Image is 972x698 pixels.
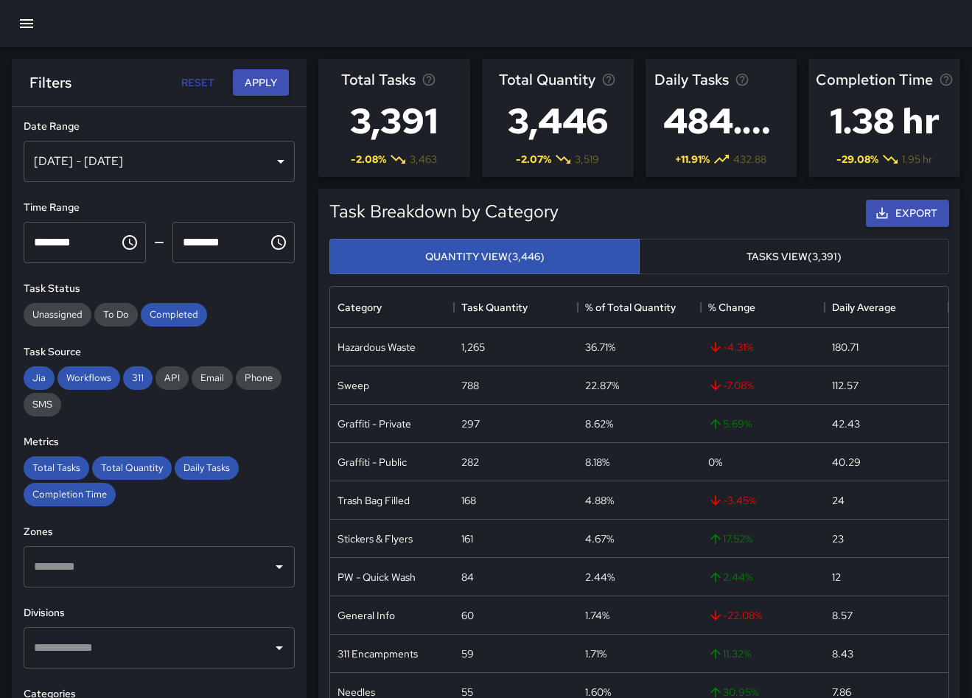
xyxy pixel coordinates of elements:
span: -3.45 % [708,493,756,508]
div: Total Tasks [24,456,89,480]
span: -2.08 % [351,152,386,167]
h3: 1.38 hr [816,91,954,150]
div: 788 [461,378,479,393]
h3: 3,391 [341,91,447,150]
div: 24 [832,493,845,508]
span: 3,463 [410,152,437,167]
span: Email [192,371,233,384]
button: Choose time, selected time is 11:59 PM [264,228,293,257]
div: To Do [94,303,138,327]
div: Completion Time [24,483,116,506]
div: API [155,366,189,390]
span: 0 % [708,455,722,470]
button: Quantity View(3,446) [329,239,640,275]
div: 311 Encampments [338,646,418,661]
h3: 3,446 [499,91,617,150]
span: Workflows [57,371,120,384]
span: Total Tasks [341,68,416,91]
span: 11.32 % [708,646,751,661]
span: -7.08 % [708,378,754,393]
div: Email [192,366,233,390]
span: -29.08 % [836,152,878,167]
h6: Metrics [24,434,295,450]
h6: Date Range [24,119,295,135]
span: 311 [123,371,153,384]
span: Completion Time [816,68,933,91]
span: Daily Tasks [175,461,239,474]
svg: Total task quantity in the selected period, compared to the previous period. [601,72,616,87]
div: 282 [461,455,479,470]
button: Open [269,556,290,577]
span: 1.95 hr [902,152,932,167]
div: 161 [461,531,473,546]
div: 1.74% [585,608,609,623]
span: Total Quantity [499,68,595,91]
div: [DATE] - [DATE] [24,141,295,182]
div: % of Total Quantity [578,287,702,328]
div: 23 [832,531,844,546]
div: Category [338,287,382,328]
div: 60 [461,608,474,623]
div: Daily Average [825,287,948,328]
div: Category [330,287,454,328]
h5: Task Breakdown by Category [329,200,559,223]
div: PW - Quick Wash [338,570,416,584]
div: Graffiti - Private [338,416,411,431]
span: -22.08 % [708,608,762,623]
div: Jia [24,366,55,390]
div: 1.71% [585,646,606,661]
span: Completion Time [24,488,116,500]
svg: Average time taken to complete tasks in the selected period, compared to the previous period. [939,72,954,87]
span: 2.44 % [708,570,752,584]
span: 432.88 [733,152,766,167]
span: -2.07 % [516,152,551,167]
div: 297 [461,416,480,431]
button: Reset [174,69,221,97]
div: Trash Bag Filled [338,493,410,508]
div: 84 [461,570,474,584]
h6: Task Status [24,281,295,297]
div: 180.71 [832,340,859,355]
span: SMS [24,398,61,411]
div: 8.43 [832,646,853,661]
div: 2.44% [585,570,615,584]
div: Hazardous Waste [338,340,416,355]
div: Task Quantity [454,287,578,328]
button: Choose time, selected time is 12:00 AM [115,228,144,257]
div: % Change [701,287,825,328]
div: Completed [141,303,207,327]
div: Sweep [338,378,369,393]
h6: Zones [24,524,295,540]
div: 4.67% [585,531,614,546]
h6: Time Range [24,200,295,216]
span: 3,519 [575,152,599,167]
span: Completed [141,308,207,321]
div: Unassigned [24,303,91,327]
svg: Total number of tasks in the selected period, compared to the previous period. [422,72,436,87]
h3: 484.43 [654,91,789,150]
div: SMS [24,393,61,416]
div: % of Total Quantity [585,287,676,328]
span: -4.31 % [708,340,753,355]
div: 40.29 [832,455,861,470]
div: Task Quantity [461,287,528,328]
div: Daily Tasks [175,456,239,480]
div: 12 [832,570,841,584]
span: Total Quantity [92,461,172,474]
button: Export [866,200,949,227]
div: 168 [461,493,476,508]
div: 1,265 [461,340,485,355]
div: General Info [338,608,395,623]
span: Daily Tasks [654,68,729,91]
div: 42.43 [832,416,860,431]
button: Open [269,638,290,658]
div: 112.57 [832,378,859,393]
span: To Do [94,308,138,321]
svg: Average number of tasks per day in the selected period, compared to the previous period. [735,72,749,87]
div: 22.87% [585,378,619,393]
span: + 11.91 % [675,152,710,167]
span: 5.69 % [708,416,752,431]
span: Jia [24,371,55,384]
div: 311 [123,366,153,390]
div: Total Quantity [92,456,172,480]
